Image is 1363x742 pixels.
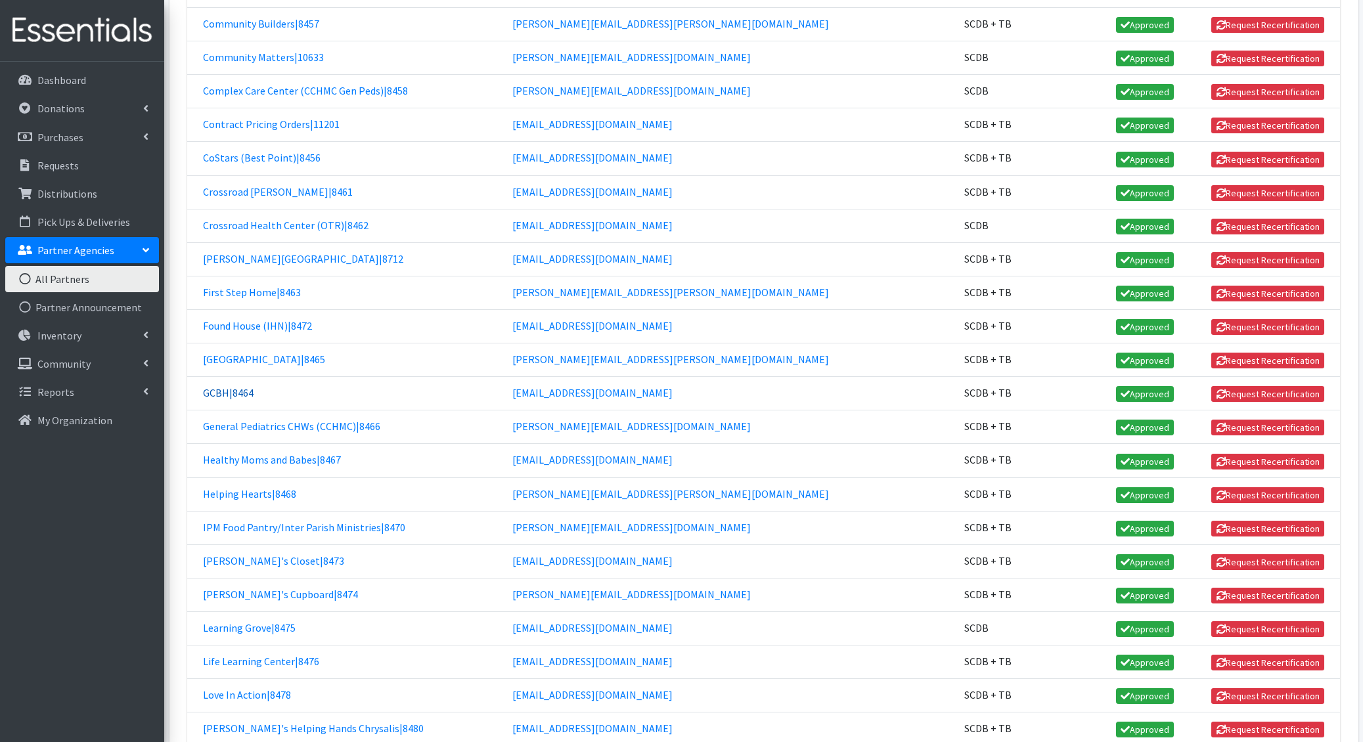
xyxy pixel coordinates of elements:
[37,329,81,342] p: Inventory
[5,379,159,405] a: Reports
[1116,286,1174,301] span: Approved
[5,181,159,207] a: Distributions
[956,578,1057,611] td: SCDB + TB
[5,152,159,179] a: Requests
[203,286,301,299] a: First Step Home|8463
[203,386,254,399] a: GCBH|8464
[1116,118,1174,133] span: Approved
[1211,51,1324,66] button: Request Recertification
[5,95,159,121] a: Donations
[512,151,673,164] a: [EMAIL_ADDRESS][DOMAIN_NAME]
[512,51,751,64] a: [PERSON_NAME][EMAIL_ADDRESS][DOMAIN_NAME]
[512,621,673,634] a: [EMAIL_ADDRESS][DOMAIN_NAME]
[203,588,358,601] a: [PERSON_NAME]'s Cupboard|8474
[203,151,321,164] a: CoStars (Best Point)|8456
[1116,554,1174,570] span: Approved
[512,185,673,198] a: [EMAIL_ADDRESS][DOMAIN_NAME]
[1116,521,1174,536] span: Approved
[956,276,1057,309] td: SCDB + TB
[1116,152,1174,167] span: Approved
[37,215,130,229] p: Pick Ups & Deliveries
[1211,487,1324,503] button: Request Recertification
[956,477,1057,511] td: SCDB + TB
[37,244,114,257] p: Partner Agencies
[1116,655,1174,670] span: Approved
[37,187,97,200] p: Distributions
[37,74,86,87] p: Dashboard
[1116,420,1174,435] span: Approved
[203,185,353,198] a: Crossroad [PERSON_NAME]|8461
[203,487,296,500] a: Helping Hearts|8468
[1211,655,1324,670] button: Request Recertification
[512,554,673,567] a: [EMAIL_ADDRESS][DOMAIN_NAME]
[512,84,751,97] a: [PERSON_NAME][EMAIL_ADDRESS][DOMAIN_NAME]
[203,420,380,433] a: General Pediatrics CHWs (CCHMC)|8466
[956,142,1057,175] td: SCDB + TB
[1211,219,1324,234] button: Request Recertification
[5,294,159,320] a: Partner Announcement
[1116,51,1174,66] span: Approved
[512,487,829,500] a: [PERSON_NAME][EMAIL_ADDRESS][PERSON_NAME][DOMAIN_NAME]
[512,722,673,735] a: [EMAIL_ADDRESS][DOMAIN_NAME]
[1116,17,1174,33] span: Approved
[1211,353,1324,368] button: Request Recertification
[1116,219,1174,234] span: Approved
[5,266,159,292] a: All Partners
[203,252,403,265] a: [PERSON_NAME][GEOGRAPHIC_DATA]|8712
[512,386,673,399] a: [EMAIL_ADDRESS][DOMAIN_NAME]
[956,309,1057,343] td: SCDB + TB
[956,242,1057,276] td: SCDB + TB
[512,655,673,668] a: [EMAIL_ADDRESS][DOMAIN_NAME]
[512,286,829,299] a: [PERSON_NAME][EMAIL_ADDRESS][PERSON_NAME][DOMAIN_NAME]
[512,118,673,131] a: [EMAIL_ADDRESS][DOMAIN_NAME]
[956,611,1057,645] td: SCDB
[5,237,159,263] a: Partner Agencies
[956,343,1057,377] td: SCDB + TB
[5,322,159,349] a: Inventory
[203,118,340,131] a: Contract Pricing Orders|11201
[37,414,112,427] p: My Organization
[956,679,1057,712] td: SCDB + TB
[203,621,296,634] a: Learning Grove|8475
[1211,185,1324,201] button: Request Recertification
[956,41,1057,75] td: SCDB
[37,131,83,144] p: Purchases
[1211,420,1324,435] button: Request Recertification
[1211,252,1324,268] button: Request Recertification
[1116,252,1174,268] span: Approved
[1116,487,1174,503] span: Approved
[203,84,408,97] a: Complex Care Center (CCHMC Gen Peds)|8458
[956,511,1057,544] td: SCDB + TB
[956,544,1057,578] td: SCDB + TB
[956,108,1057,142] td: SCDB + TB
[956,645,1057,679] td: SCDB + TB
[1116,588,1174,603] span: Approved
[1116,454,1174,469] span: Approved
[5,407,159,433] a: My Organization
[956,175,1057,209] td: SCDB + TB
[203,51,324,64] a: Community Matters|10633
[203,219,369,232] a: Crossroad Health Center (OTR)|8462
[203,688,291,701] a: Love In Action|8478
[1211,84,1324,100] button: Request Recertification
[5,351,159,377] a: Community
[956,410,1057,444] td: SCDB + TB
[203,722,424,735] a: [PERSON_NAME]'s Helping Hands Chrysalis|8480
[512,453,673,466] a: [EMAIL_ADDRESS][DOMAIN_NAME]
[5,9,159,53] img: HumanEssentials
[1116,386,1174,402] span: Approved
[1211,521,1324,536] button: Request Recertification
[203,17,319,30] a: Community Builders|8457
[1211,319,1324,335] button: Request Recertification
[5,67,159,93] a: Dashboard
[1211,554,1324,570] button: Request Recertification
[203,521,405,534] a: IPM Food Pantry/Inter Parish Ministries|8470
[203,319,312,332] a: Found House (IHN)|8472
[956,75,1057,108] td: SCDB
[1116,621,1174,637] span: Approved
[1116,688,1174,704] span: Approved
[512,353,829,366] a: [PERSON_NAME][EMAIL_ADDRESS][PERSON_NAME][DOMAIN_NAME]
[1116,319,1174,335] span: Approved
[203,353,325,366] a: [GEOGRAPHIC_DATA]|8465
[956,7,1057,41] td: SCDB + TB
